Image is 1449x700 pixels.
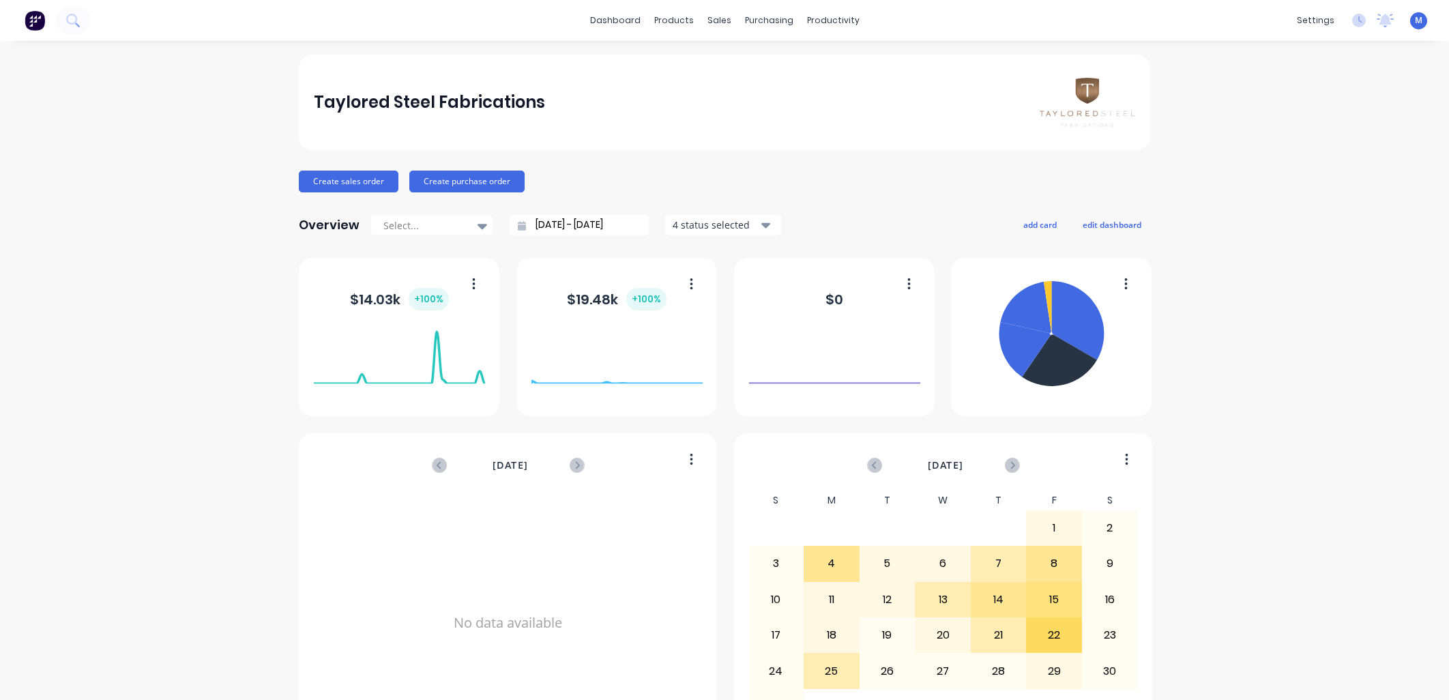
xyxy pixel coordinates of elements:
[971,654,1026,688] div: 28
[665,215,781,235] button: 4 status selected
[1083,511,1137,545] div: 2
[971,491,1027,510] div: T
[1040,78,1135,126] img: Taylored Steel Fabrications
[748,491,804,510] div: S
[1074,216,1150,233] button: edit dashboard
[749,583,804,617] div: 10
[350,288,449,310] div: $ 14.03k
[1083,583,1137,617] div: 16
[1027,583,1081,617] div: 15
[804,654,859,688] div: 25
[1027,654,1081,688] div: 29
[1027,546,1081,581] div: 8
[409,288,449,310] div: + 100 %
[915,491,971,510] div: W
[804,491,860,510] div: M
[1027,511,1081,545] div: 1
[1083,546,1137,581] div: 9
[409,171,525,192] button: Create purchase order
[860,618,915,652] div: 19
[800,10,866,31] div: productivity
[1415,14,1422,27] span: M
[701,10,738,31] div: sales
[971,583,1026,617] div: 14
[860,491,916,510] div: T
[583,10,647,31] a: dashboard
[493,458,528,473] span: [DATE]
[916,583,970,617] div: 13
[738,10,800,31] div: purchasing
[916,654,970,688] div: 27
[749,654,804,688] div: 24
[860,654,915,688] div: 26
[1082,491,1138,510] div: S
[626,288,667,310] div: + 100 %
[1290,10,1341,31] div: settings
[567,288,667,310] div: $ 19.48k
[860,583,915,617] div: 12
[928,458,963,473] span: [DATE]
[825,289,843,310] div: $ 0
[749,618,804,652] div: 17
[971,546,1026,581] div: 7
[25,10,45,31] img: Factory
[1014,216,1066,233] button: add card
[647,10,701,31] div: products
[916,546,970,581] div: 6
[804,583,859,617] div: 11
[749,546,804,581] div: 3
[673,218,759,232] div: 4 status selected
[971,618,1026,652] div: 21
[804,618,859,652] div: 18
[804,546,859,581] div: 4
[299,212,360,239] div: Overview
[860,546,915,581] div: 5
[916,618,970,652] div: 20
[1027,618,1081,652] div: 22
[299,171,398,192] button: Create sales order
[1083,618,1137,652] div: 23
[1026,491,1082,510] div: F
[1083,654,1137,688] div: 30
[314,89,545,116] div: Taylored Steel Fabrications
